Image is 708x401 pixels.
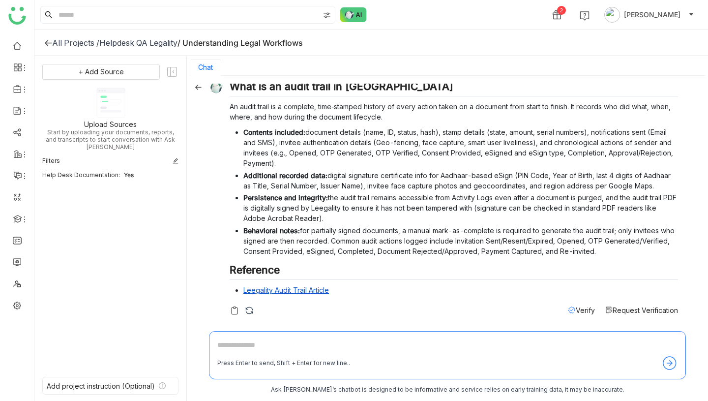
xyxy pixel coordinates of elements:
div: All Projects / [52,38,99,48]
img: copy-askbuddy.svg [230,306,239,315]
div: / Understanding Legal Workflows [177,38,303,48]
img: help.svg [580,11,590,21]
li: digital signature certificate info for Aadhaar-based eSign (PIN Code, Year of Birth, last 4 digit... [243,170,678,191]
button: Chat [198,63,213,71]
div: Help Desk Documentation: [42,171,120,179]
img: search-type.svg [323,11,331,19]
strong: Additional recorded data: [243,171,327,180]
div: Yes [124,171,178,179]
button: + Add Source [42,64,160,80]
div: Helpdesk QA Legality [99,38,177,48]
div: 2 [557,6,566,15]
li: the audit trail remains accessible from Activity Logs even after a document is purged, and the au... [243,192,678,223]
img: regenerate-askbuddy.svg [244,306,254,315]
img: ask-buddy-normal.svg [340,7,367,22]
div: Press Enter to send, Shift + Enter for new line.. [217,359,350,368]
img: logo [8,7,26,25]
a: Leegality Audit Trail Article [243,286,329,294]
span: Request Verification [613,306,678,314]
button: [PERSON_NAME] [602,7,696,23]
div: Add project instruction (Optional) [47,382,155,390]
strong: Contents included: [243,128,305,136]
li: for partially signed documents, a manual mark-as-complete is required to generate the audit trail... [243,225,678,256]
p: An audit trail is a complete, time‑stamped history of every action taken on a document from start... [230,101,678,122]
span: Verify [576,306,595,314]
div: Filters [42,156,60,165]
div: Ask [PERSON_NAME]’s chatbot is designed to be informative and service relies on early training da... [209,385,686,395]
h2: Reference [230,264,678,280]
strong: Behavioral notes: [243,226,300,235]
strong: Persistence and integrity: [243,193,328,202]
h2: What is an audit trail in [GEOGRAPHIC_DATA] [230,80,678,97]
span: + Add Source [79,66,124,77]
span: [PERSON_NAME] [624,9,680,20]
li: document details (name, ID, status, hash), stamp details (state, amount, serial numbers), notific... [243,127,678,168]
div: Upload Sources [84,120,137,128]
img: avatar [604,7,620,23]
div: Start by uploading your documents, reports, and transcripts to start conversation with Ask [PERSO... [42,128,178,151]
